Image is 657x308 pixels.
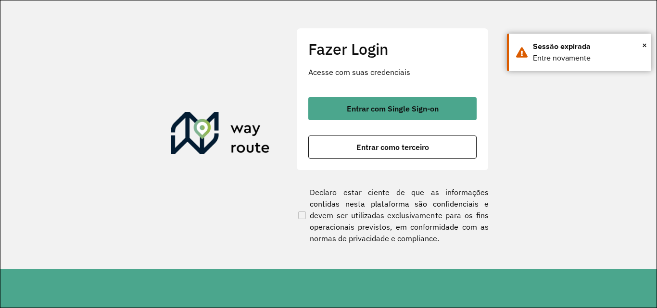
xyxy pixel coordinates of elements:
[308,97,477,120] button: button
[347,105,439,112] span: Entrar com Single Sign-on
[642,38,647,52] span: ×
[533,41,644,52] div: Sessão expirada
[296,186,489,244] label: Declaro estar ciente de que as informações contidas nesta plataforma são confidenciais e devem se...
[308,66,477,78] p: Acesse com suas credenciais
[171,112,270,158] img: Roteirizador AmbevTech
[308,136,477,159] button: button
[356,143,429,151] span: Entrar como terceiro
[533,52,644,64] div: Entre novamente
[642,38,647,52] button: Close
[308,40,477,58] h2: Fazer Login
